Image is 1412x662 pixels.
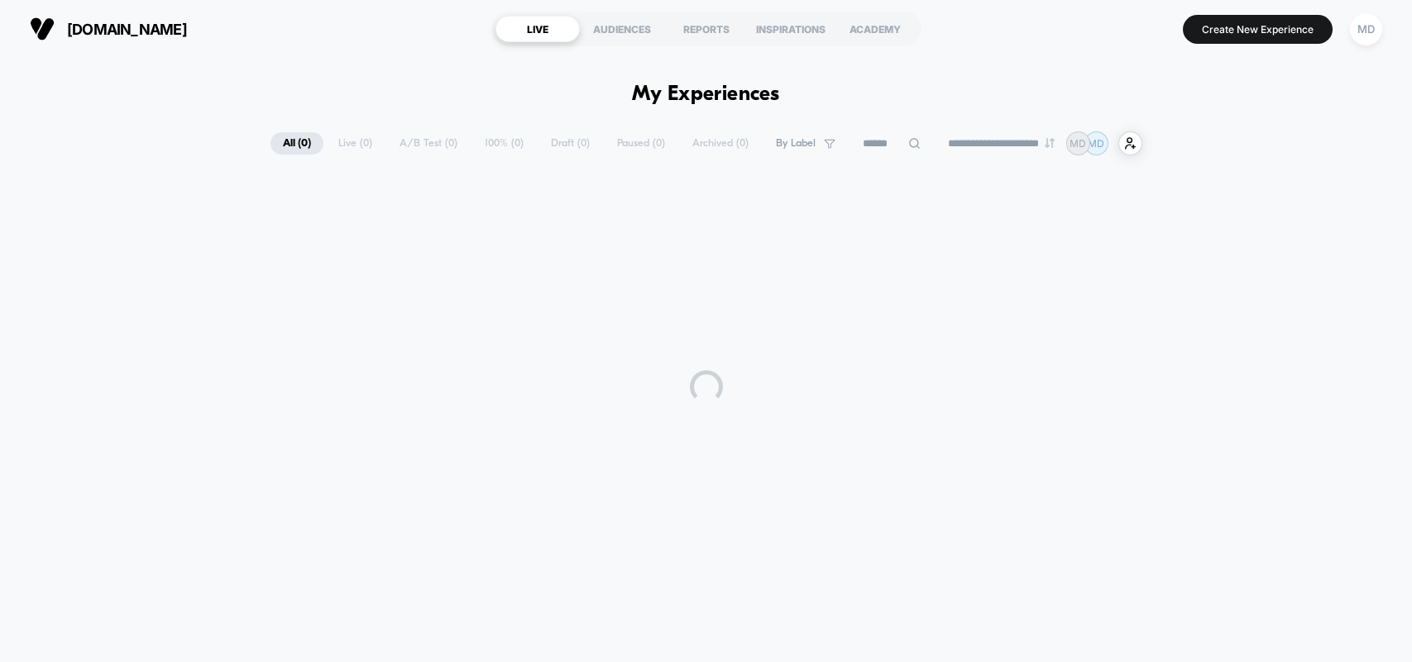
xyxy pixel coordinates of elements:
span: All ( 0 ) [270,132,323,155]
h1: My Experiences [632,83,780,107]
button: Create New Experience [1183,15,1333,44]
p: MD [1088,137,1104,150]
div: AUDIENCES [580,16,664,42]
p: MD [1070,137,1086,150]
div: REPORTS [664,16,749,42]
button: [DOMAIN_NAME] [25,16,192,42]
div: ACADEMY [833,16,917,42]
img: end [1045,138,1055,148]
div: LIVE [495,16,580,42]
span: By Label [776,137,816,150]
span: [DOMAIN_NAME] [67,21,187,38]
button: MD [1345,12,1387,46]
div: INSPIRATIONS [749,16,833,42]
div: MD [1350,13,1382,45]
img: Visually logo [30,17,55,41]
